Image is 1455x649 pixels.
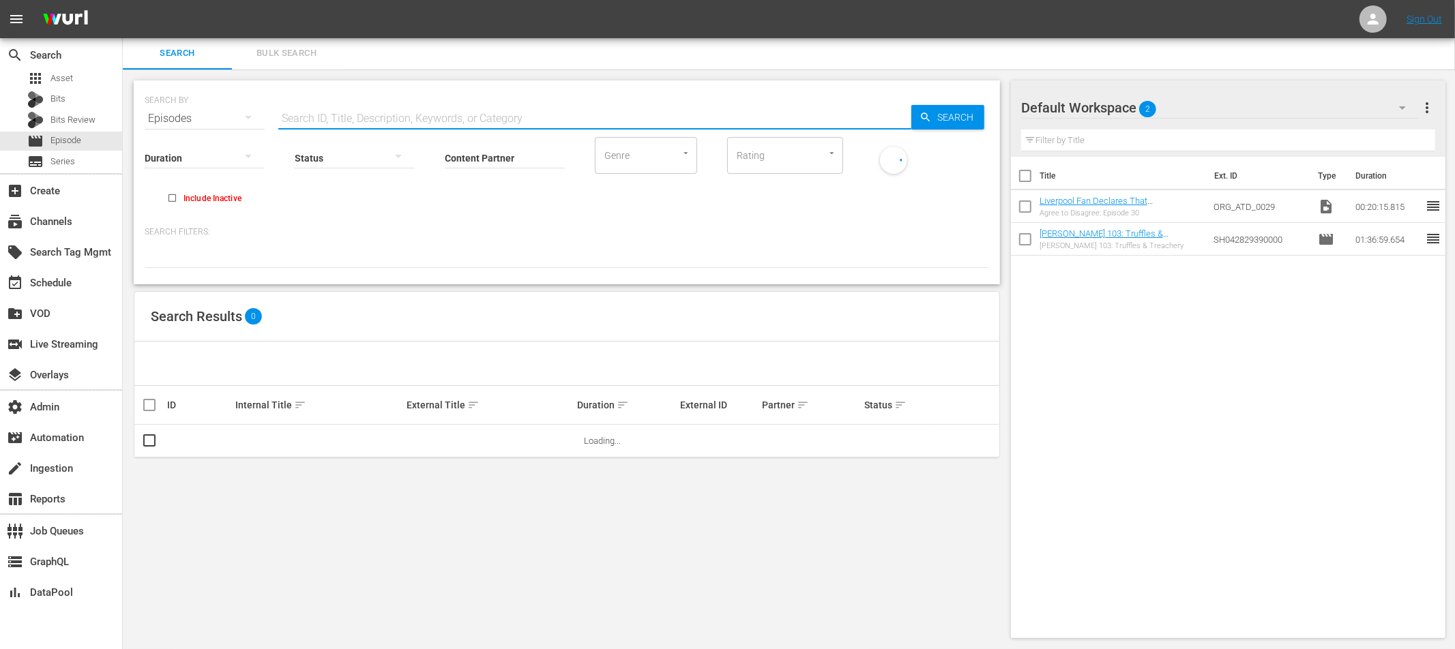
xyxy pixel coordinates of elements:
span: 2 [1139,95,1156,123]
div: External Title [407,397,574,413]
div: [PERSON_NAME] 103: Truffles & Treachery [1040,241,1203,250]
span: DataPool [7,584,23,601]
span: GraphQL [7,554,23,570]
a: Liverpool Fan Declares That [PERSON_NAME] Was Better Than Scholes [1040,196,1172,226]
span: Search [932,105,984,130]
div: Internal Title [235,397,402,413]
div: Duration [577,397,675,413]
span: Schedule [7,275,23,291]
span: Job Queues [7,523,23,539]
th: Title [1040,157,1206,195]
td: ORG_ATD_0029 [1208,190,1313,223]
span: Bulk Search [240,46,333,61]
span: reorder [1425,230,1441,247]
span: Episode [27,133,44,149]
span: sort [617,399,629,411]
span: Reports [7,491,23,507]
span: Episode [1318,231,1334,247]
div: ID [167,399,231,410]
span: Loading... [584,436,621,446]
td: 00:20:15.815 [1350,190,1425,223]
span: Series [50,155,75,168]
img: ans4CAIJ8jUAAAAAAAAAAAAAAAAAAAAAAAAgQb4GAAAAAAAAAAAAAAAAAAAAAAAAJMjXAAAAAAAAAAAAAAAAAAAAAAAAgAT5G... [33,3,98,35]
span: more_vert [1419,100,1435,116]
span: Asset [27,70,44,87]
span: menu [8,11,25,27]
span: Bits Review [50,113,95,127]
span: sort [467,399,480,411]
span: Series [27,153,44,170]
span: Channels [7,213,23,230]
span: Video [1318,198,1334,215]
div: External ID [680,399,758,410]
span: Admin [7,399,23,415]
span: Ingestion [7,460,23,477]
p: Search Filters: [145,226,989,238]
span: Search [131,46,224,61]
div: Episodes [145,100,265,138]
span: sort [294,399,306,411]
span: reorder [1425,198,1441,214]
span: sort [894,399,907,411]
td: 01:36:59.654 [1350,223,1425,256]
div: Default Workspace [1021,89,1419,127]
span: Search Results [151,308,242,324]
span: Create [7,183,23,199]
span: Episode [50,134,81,147]
div: Bits [27,91,44,108]
span: Search Tag Mgmt [7,244,23,260]
div: Bits Review [27,112,44,128]
span: Automation [7,429,23,446]
td: SH042829390000 [1208,223,1313,256]
span: Include Inactive [183,192,241,205]
span: 0 [245,308,262,324]
button: Open [825,147,838,160]
span: Live Streaming [7,336,23,352]
span: Overlays [7,367,23,383]
span: VOD [7,305,23,322]
th: Ext. ID [1206,157,1310,195]
button: Open [679,147,692,160]
div: Status [864,397,928,413]
div: Partner [762,397,860,413]
span: sort [797,399,809,411]
button: Search [911,105,984,130]
a: Sign Out [1407,14,1442,25]
button: more_vert [1419,91,1435,124]
span: Search [7,47,23,63]
span: Bits [50,92,65,106]
a: [PERSON_NAME] 103: Truffles & Treachery [1040,228,1169,249]
th: Type [1310,157,1347,195]
span: Asset [50,72,73,85]
div: Agree to Disagree: Episode 30 [1040,209,1203,217]
th: Duration [1347,157,1429,195]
